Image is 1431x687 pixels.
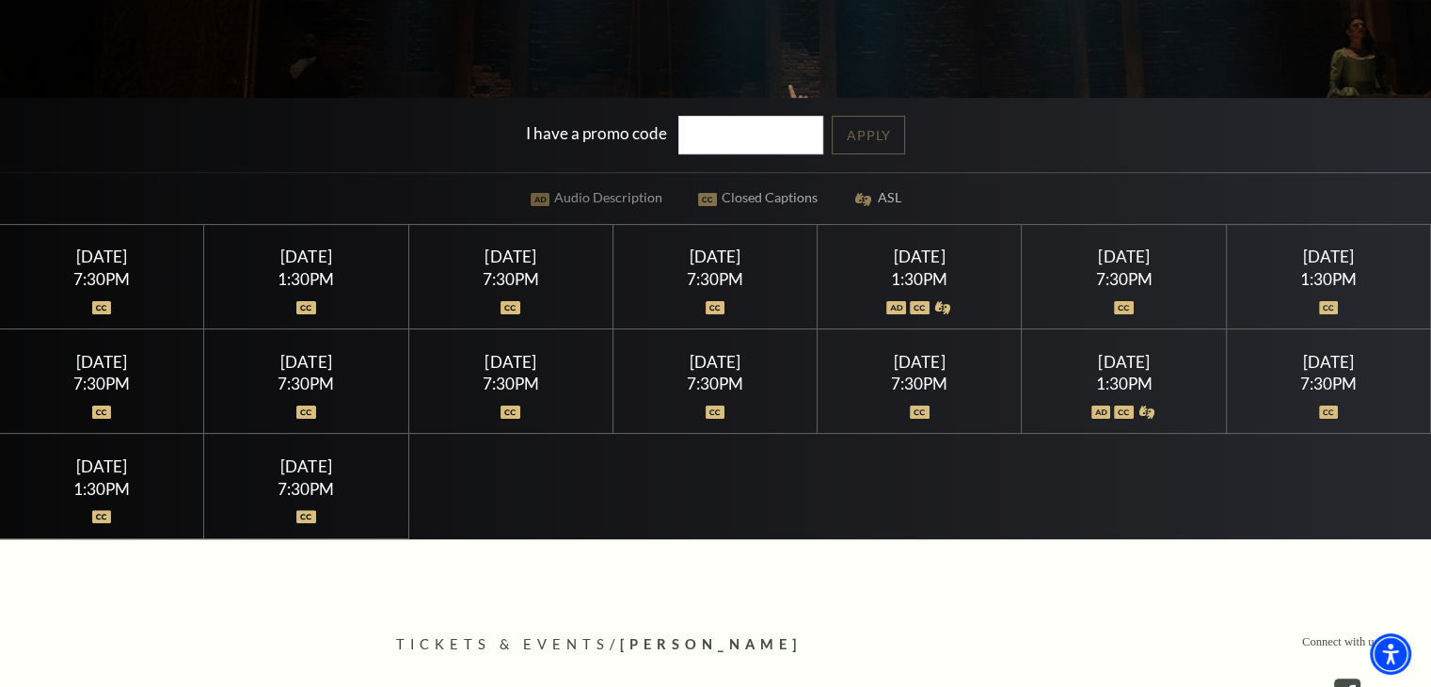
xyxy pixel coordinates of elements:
[431,375,590,391] div: 7:30PM
[396,636,610,652] span: Tickets & Events
[227,456,386,476] div: [DATE]
[840,352,999,372] div: [DATE]
[227,271,386,287] div: 1:30PM
[636,375,795,391] div: 7:30PM
[840,271,999,287] div: 1:30PM
[227,375,386,391] div: 7:30PM
[636,247,795,266] div: [DATE]
[23,375,182,391] div: 7:30PM
[1248,375,1407,391] div: 7:30PM
[1044,352,1203,372] div: [DATE]
[1248,271,1407,287] div: 1:30PM
[1044,375,1203,391] div: 1:30PM
[23,456,182,476] div: [DATE]
[1044,247,1203,266] div: [DATE]
[1248,352,1407,372] div: [DATE]
[23,481,182,497] div: 1:30PM
[619,636,801,652] span: [PERSON_NAME]
[1370,633,1411,675] div: Accessibility Menu
[431,352,590,372] div: [DATE]
[23,352,182,372] div: [DATE]
[636,352,795,372] div: [DATE]
[840,247,999,266] div: [DATE]
[23,247,182,266] div: [DATE]
[396,633,1036,657] p: /
[227,481,386,497] div: 7:30PM
[23,271,182,287] div: 7:30PM
[1302,633,1393,651] p: Connect with us on
[431,271,590,287] div: 7:30PM
[227,247,386,266] div: [DATE]
[840,375,999,391] div: 7:30PM
[431,247,590,266] div: [DATE]
[1248,247,1407,266] div: [DATE]
[636,271,795,287] div: 7:30PM
[1044,271,1203,287] div: 7:30PM
[526,123,667,143] label: I have a promo code
[227,352,386,372] div: [DATE]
